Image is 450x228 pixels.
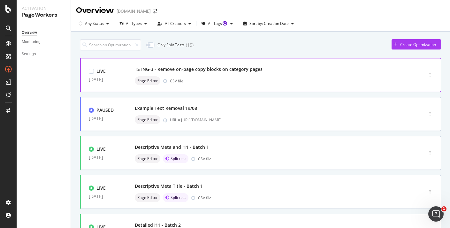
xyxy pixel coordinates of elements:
[135,193,160,202] div: neutral label
[22,39,66,45] a: Monitoring
[22,29,37,36] div: Overview
[22,51,36,57] div: Settings
[222,20,228,26] div: Tooltip anchor
[186,42,194,48] div: ( 15 )
[135,105,197,111] div: Example Text Removal 19/08
[135,144,209,150] div: Descriptive Meta and H1 - Batch 1
[392,39,441,49] button: Create Optimization
[96,146,106,152] div: LIVE
[171,157,186,161] span: Split test
[170,78,183,84] div: CSV file
[22,5,65,11] div: Activation
[126,22,142,26] div: All Types
[137,118,158,122] span: Page Editor
[163,154,188,163] div: brand label
[441,206,446,211] span: 1
[198,195,211,201] div: CSV file
[96,107,114,113] div: PAUSED
[171,196,186,200] span: Split test
[135,115,160,124] div: neutral label
[22,29,66,36] a: Overview
[137,79,158,83] span: Page Editor
[96,68,106,74] div: LIVE
[80,39,141,50] input: Search an Optimization
[249,22,289,26] div: Sort by: Creation Date
[135,66,263,72] div: TSTNG-3 - Remove on-page copy blocks on category pages
[400,42,436,47] div: Create Optimization
[428,206,444,222] iframe: Intercom live chat
[241,19,296,29] button: Sort by: Creation Date
[198,156,211,162] div: CSV file
[157,42,185,48] div: Only Split Tests
[89,116,119,121] div: [DATE]
[117,19,149,29] button: All Types
[222,117,225,123] span: ...
[76,5,114,16] div: Overview
[199,19,235,29] button: All TagsTooltip anchor
[135,76,160,85] div: neutral label
[117,8,151,14] div: [DOMAIN_NAME]
[170,117,225,123] div: URL = [URL][DOMAIN_NAME]
[89,77,119,82] div: [DATE]
[137,157,158,161] span: Page Editor
[135,154,160,163] div: neutral label
[22,11,65,19] div: PageWorkers
[89,155,119,160] div: [DATE]
[165,22,186,26] div: All Creators
[89,194,119,199] div: [DATE]
[137,196,158,200] span: Page Editor
[135,183,203,189] div: Descriptive Meta Title - Batch 1
[96,185,106,191] div: LIVE
[85,22,104,26] div: Any Status
[22,39,41,45] div: Monitoring
[155,19,194,29] button: All Creators
[76,19,111,29] button: Any Status
[208,22,228,26] div: All Tags
[153,9,157,13] div: arrow-right-arrow-left
[163,193,188,202] div: brand label
[22,51,66,57] a: Settings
